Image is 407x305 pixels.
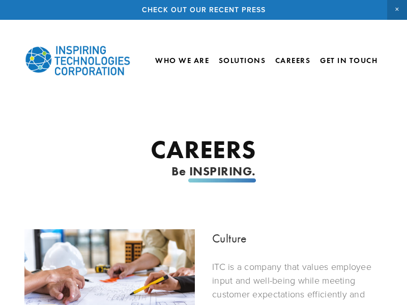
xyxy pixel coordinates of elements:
[56,137,352,162] h1: CAREERS
[219,56,266,65] a: Solutions
[320,52,377,69] a: Get In Touch
[24,38,131,83] img: Inspiring Technologies Corp – A Building Technologies Company
[171,164,186,178] strong: Be
[189,164,256,178] strong: INSPIRING.
[155,52,209,69] a: Who We Are
[212,229,383,248] h3: Culture
[275,52,311,69] a: Careers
